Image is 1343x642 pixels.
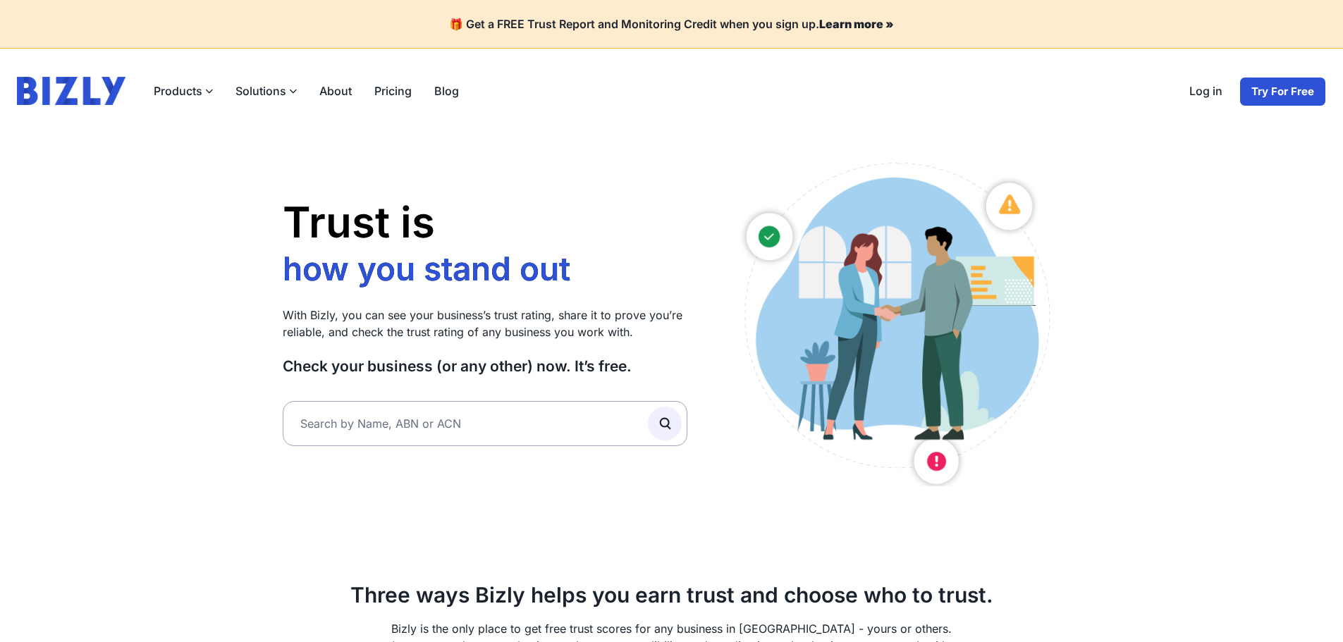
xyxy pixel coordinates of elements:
span: Trust is [283,197,435,247]
a: Blog [423,77,470,105]
img: Australian small business owners illustration [730,156,1060,486]
a: Log in [1178,77,1234,106]
h2: Three ways Bizly helps you earn trust and choose who to trust. [283,582,1061,609]
p: With Bizly, you can see your business’s trust rating, share it to prove you’re reliable, and chec... [283,307,688,340]
img: bizly_logo.svg [17,77,125,105]
a: Pricing [363,77,423,105]
a: About [308,77,363,105]
input: Search by Name, ABN or ACN [283,401,688,446]
label: Products [142,77,224,105]
li: how you stand out [283,249,578,290]
a: Try For Free [1239,77,1326,106]
h3: Check your business (or any other) now. It’s free. [283,357,688,376]
label: Solutions [224,77,308,105]
a: Learn more » [819,17,894,31]
li: who you work with [283,290,578,331]
h4: 🎁 Get a FREE Trust Report and Monitoring Credit when you sign up. [17,17,1326,31]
